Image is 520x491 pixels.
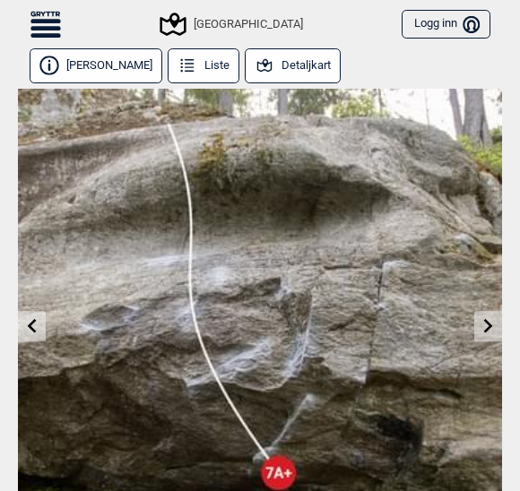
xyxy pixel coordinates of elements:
button: [PERSON_NAME] [30,48,162,83]
div: [GEOGRAPHIC_DATA] [162,13,302,35]
button: Detaljkart [245,48,341,83]
button: Liste [168,48,239,83]
button: Logg inn [402,10,490,39]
